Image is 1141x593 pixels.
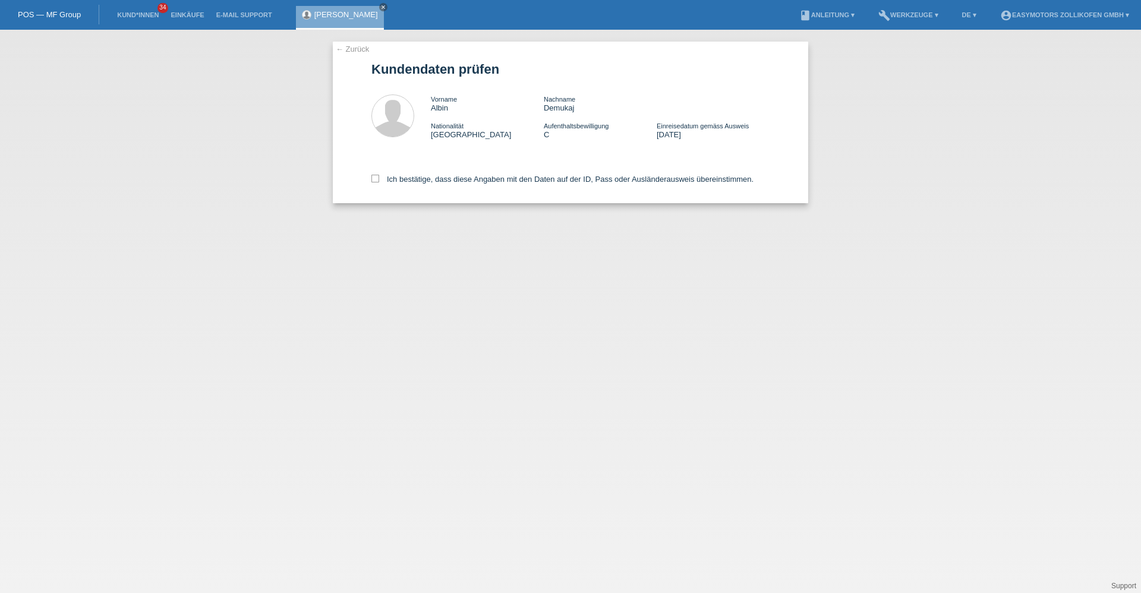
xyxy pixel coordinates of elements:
a: ← Zurück [336,45,369,53]
a: bookAnleitung ▾ [793,11,861,18]
span: Aufenthaltsbewilligung [544,122,609,130]
i: build [878,10,890,21]
a: DE ▾ [956,11,982,18]
a: [PERSON_NAME] [314,10,378,19]
a: Einkäufe [165,11,210,18]
span: Vorname [431,96,457,103]
span: 34 [157,3,168,13]
i: account_circle [1000,10,1012,21]
a: account_circleEasymotors Zollikofen GmbH ▾ [994,11,1135,18]
span: Nationalität [431,122,464,130]
div: [DATE] [657,121,770,139]
div: [GEOGRAPHIC_DATA] [431,121,544,139]
a: Kund*innen [111,11,165,18]
div: Demukaj [544,94,657,112]
i: book [799,10,811,21]
i: close [380,4,386,10]
a: close [379,3,387,11]
span: Nachname [544,96,575,103]
a: Support [1111,582,1136,590]
span: Einreisedatum gemäss Ausweis [657,122,749,130]
div: C [544,121,657,139]
label: Ich bestätige, dass diese Angaben mit den Daten auf der ID, Pass oder Ausländerausweis übereinsti... [371,175,754,184]
a: buildWerkzeuge ▾ [872,11,944,18]
h1: Kundendaten prüfen [371,62,770,77]
a: E-Mail Support [210,11,278,18]
a: POS — MF Group [18,10,81,19]
div: Albin [431,94,544,112]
